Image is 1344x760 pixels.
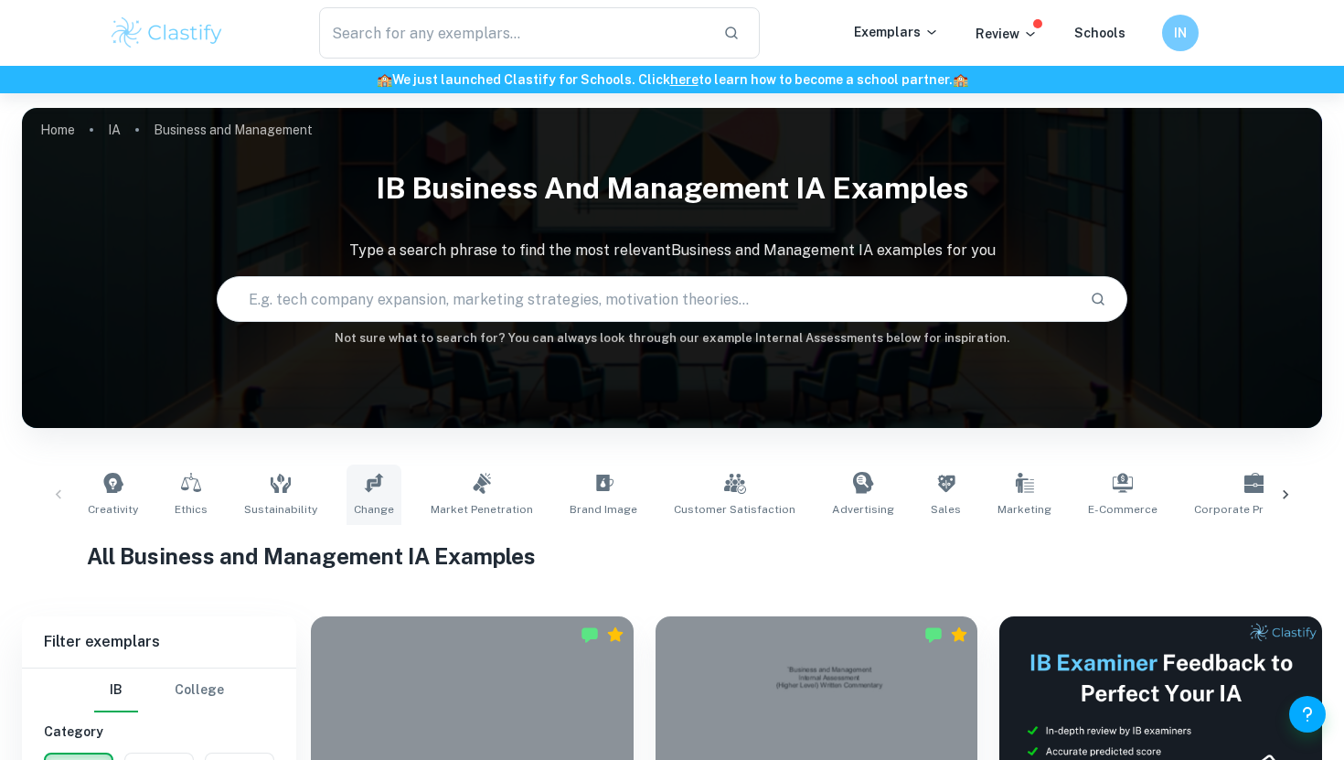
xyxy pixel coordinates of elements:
button: IN [1162,15,1199,51]
img: Clastify logo [109,15,225,51]
span: Sustainability [244,501,317,518]
button: Help and Feedback [1289,696,1326,733]
span: E-commerce [1088,501,1157,518]
span: Brand Image [570,501,637,518]
input: Search for any exemplars... [319,7,709,59]
span: Change [354,501,394,518]
img: Marked [581,626,599,644]
div: Filter type choice [94,669,224,712]
h1: IB Business and Management IA examples [22,159,1322,218]
div: Premium [950,626,968,644]
span: Marketing [997,501,1051,518]
a: IA [108,117,121,143]
button: IB [94,669,138,712]
span: Customer Satisfaction [674,501,795,518]
img: Marked [924,626,943,644]
a: Home [40,117,75,143]
h6: We just launched Clastify for Schools. Click to learn how to become a school partner. [4,70,1340,90]
p: Type a search phrase to find the most relevant Business and Management IA examples for you [22,240,1322,262]
p: Review [976,24,1038,44]
span: Creativity [88,501,138,518]
input: E.g. tech company expansion, marketing strategies, motivation theories... [218,273,1074,325]
button: Search [1083,284,1114,315]
button: College [175,669,224,712]
p: Exemplars [854,22,939,42]
span: 🏫 [953,72,968,87]
a: Schools [1074,26,1125,40]
span: Market Penetration [431,501,533,518]
span: 🏫 [377,72,392,87]
a: here [670,72,699,87]
h6: Not sure what to search for? You can always look through our example Internal Assessments below f... [22,329,1322,348]
span: Sales [931,501,961,518]
h6: IN [1170,23,1191,43]
h6: Category [44,722,274,742]
span: Ethics [175,501,208,518]
span: Advertising [832,501,894,518]
p: Business and Management [154,120,313,140]
span: Corporate Profitability [1194,501,1316,518]
h1: All Business and Management IA Examples [87,540,1257,573]
h6: Filter exemplars [22,616,296,668]
div: Premium [606,626,624,644]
